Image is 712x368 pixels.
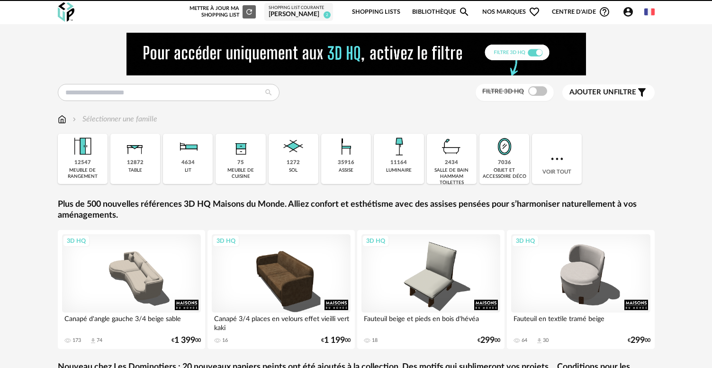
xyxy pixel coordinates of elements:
[128,167,142,174] div: table
[122,134,148,159] img: Table.png
[352,1,400,23] a: Shopping Lists
[269,5,329,19] a: Shopping List courante [PERSON_NAME] 2
[522,337,527,344] div: 64
[628,337,650,344] div: € 00
[549,150,566,167] img: more.7b13dc1.svg
[430,167,474,186] div: salle de bain hammam toilettes
[536,337,543,344] span: Download icon
[482,1,540,23] span: Nos marques
[74,159,91,166] div: 12547
[512,235,539,247] div: 3D HQ
[357,230,505,349] a: 3D HQ Fauteuil beige et pieds en bois d'hévéa 18 €29900
[644,7,655,17] img: fr
[97,337,102,344] div: 74
[372,337,378,344] div: 18
[498,159,511,166] div: 7036
[338,159,354,166] div: 35916
[439,134,464,159] img: Salle%20de%20bain.png
[207,230,355,349] a: 3D HQ Canapé 3/4 places en velours effet vieilli vert kaki 16 €1 19900
[185,167,191,174] div: lit
[459,6,470,18] span: Magnify icon
[492,134,517,159] img: Miroir.png
[529,6,540,18] span: Heart Outline icon
[482,88,524,95] span: Filtre 3D HQ
[552,6,610,18] span: Centre d'aideHelp Circle Outline icon
[71,114,78,125] img: svg+xml;base64,PHN2ZyB3aWR0aD0iMTYiIGhlaWdodD0iMTYiIHZpZXdCb3g9IjAgMCAxNiAxNiIgZmlsbD0ibm9uZSIgeG...
[569,89,614,96] span: Ajouter un
[237,159,244,166] div: 75
[478,337,500,344] div: € 00
[569,88,636,97] span: filtre
[269,10,329,19] div: [PERSON_NAME]
[58,2,74,22] img: OXP
[622,6,634,18] span: Account Circle icon
[63,235,90,247] div: 3D HQ
[511,313,650,331] div: Fauteuil en textile tramé beige
[445,159,458,166] div: 2434
[543,337,549,344] div: 30
[58,199,655,221] a: Plus de 500 nouvelles références 3D HQ Maisons du Monde. Alliez confort et esthétisme avec des as...
[126,33,586,75] img: NEW%20NEW%20HQ%20NEW_V1.gif
[390,159,407,166] div: 11164
[71,114,157,125] div: Sélectionner une famille
[269,5,329,11] div: Shopping List courante
[61,167,105,180] div: meuble de rangement
[361,313,501,331] div: Fauteuil beige et pieds en bois d'hévéa
[362,235,389,247] div: 3D HQ
[482,167,526,180] div: objet et accessoire déco
[412,1,470,23] a: BibliothèqueMagnify icon
[228,134,253,159] img: Rangement.png
[507,230,655,349] a: 3D HQ Fauteuil en textile tramé beige 64 Download icon 30 €29900
[58,114,66,125] img: svg+xml;base64,PHN2ZyB3aWR0aD0iMTYiIGhlaWdodD0iMTciIHZpZXdCb3g9IjAgMCAxNiAxNyIgZmlsbD0ibm9uZSIgeG...
[90,337,97,344] span: Download icon
[339,167,353,174] div: assise
[631,337,645,344] span: 299
[174,337,195,344] span: 1 399
[532,134,582,184] div: Voir tout
[622,6,638,18] span: Account Circle icon
[72,337,81,344] div: 173
[245,9,253,14] span: Refresh icon
[212,313,351,331] div: Canapé 3/4 places en velours effet vieilli vert kaki
[287,159,300,166] div: 1272
[127,159,144,166] div: 12872
[562,84,655,101] button: Ajouter unfiltre Filter icon
[324,337,345,344] span: 1 199
[280,134,306,159] img: Sol.png
[62,313,201,331] div: Canapé d'angle gauche 3/4 beige sable
[289,167,297,174] div: sol
[212,235,240,247] div: 3D HQ
[386,167,412,174] div: luminaire
[222,337,228,344] div: 16
[171,337,201,344] div: € 00
[218,167,262,180] div: meuble de cuisine
[324,11,331,18] span: 2
[599,6,610,18] span: Help Circle Outline icon
[386,134,412,159] img: Luminaire.png
[175,134,201,159] img: Literie.png
[636,87,648,98] span: Filter icon
[321,337,351,344] div: € 00
[70,134,95,159] img: Meuble%20de%20rangement.png
[58,230,206,349] a: 3D HQ Canapé d'angle gauche 3/4 beige sable 173 Download icon 74 €1 39900
[188,5,256,18] div: Mettre à jour ma Shopping List
[181,159,195,166] div: 4634
[333,134,359,159] img: Assise.png
[480,337,495,344] span: 299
